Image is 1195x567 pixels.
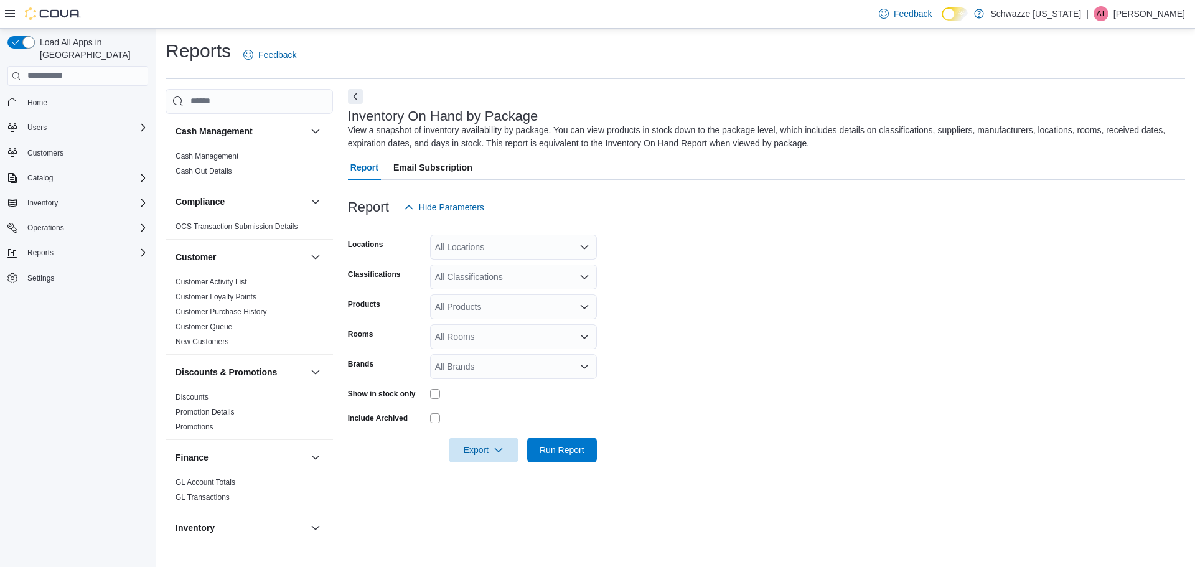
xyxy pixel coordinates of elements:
[990,6,1081,21] p: Schwazze [US_STATE]
[22,220,69,235] button: Operations
[176,522,215,534] h3: Inventory
[540,444,584,456] span: Run Report
[176,337,228,346] a: New Customers
[27,223,64,233] span: Operations
[176,392,209,402] span: Discounts
[166,475,333,510] div: Finance
[22,120,52,135] button: Users
[176,493,230,502] a: GL Transactions
[348,413,408,423] label: Include Archived
[1097,6,1105,21] span: AT
[27,148,63,158] span: Customers
[22,146,68,161] a: Customers
[166,274,333,354] div: Customer
[22,171,58,185] button: Catalog
[22,271,59,286] a: Settings
[176,478,235,487] a: GL Account Totals
[176,195,225,208] h3: Compliance
[348,89,363,104] button: Next
[22,145,148,161] span: Customers
[308,520,323,535] button: Inventory
[348,389,416,399] label: Show in stock only
[27,98,47,108] span: Home
[176,307,267,316] a: Customer Purchase History
[238,42,301,67] a: Feedback
[176,292,256,302] span: Customer Loyalty Points
[176,407,235,417] span: Promotion Details
[308,365,323,380] button: Discounts & Promotions
[348,299,380,309] label: Products
[308,124,323,139] button: Cash Management
[176,492,230,502] span: GL Transactions
[449,438,518,462] button: Export
[308,194,323,209] button: Compliance
[579,302,589,312] button: Open list of options
[399,195,489,220] button: Hide Parameters
[176,307,267,317] span: Customer Purchase History
[308,450,323,465] button: Finance
[348,329,373,339] label: Rooms
[176,251,306,263] button: Customer
[176,366,306,378] button: Discounts & Promotions
[176,167,232,176] a: Cash Out Details
[22,195,148,210] span: Inventory
[176,477,235,487] span: GL Account Totals
[22,270,148,286] span: Settings
[579,332,589,342] button: Open list of options
[176,322,232,332] span: Customer Queue
[350,155,378,180] span: Report
[2,93,153,111] button: Home
[579,272,589,282] button: Open list of options
[27,123,47,133] span: Users
[2,194,153,212] button: Inventory
[2,119,153,136] button: Users
[176,151,238,161] span: Cash Management
[176,337,228,347] span: New Customers
[894,7,932,20] span: Feedback
[176,222,298,231] a: OCS Transaction Submission Details
[176,366,277,378] h3: Discounts & Promotions
[348,200,389,215] h3: Report
[35,36,148,61] span: Load All Apps in [GEOGRAPHIC_DATA]
[527,438,597,462] button: Run Report
[176,322,232,331] a: Customer Queue
[22,120,148,135] span: Users
[22,195,63,210] button: Inventory
[348,269,401,279] label: Classifications
[25,7,81,20] img: Cova
[393,155,472,180] span: Email Subscription
[942,7,968,21] input: Dark Mode
[176,393,209,401] a: Discounts
[348,124,1179,150] div: View a snapshot of inventory availability by package. You can view products in stock down to the ...
[2,269,153,287] button: Settings
[176,408,235,416] a: Promotion Details
[7,88,148,320] nav: Complex example
[2,169,153,187] button: Catalog
[176,278,247,286] a: Customer Activity List
[308,250,323,265] button: Customer
[258,49,296,61] span: Feedback
[166,149,333,184] div: Cash Management
[176,195,306,208] button: Compliance
[176,152,238,161] a: Cash Management
[22,171,148,185] span: Catalog
[579,242,589,252] button: Open list of options
[22,95,52,110] a: Home
[27,273,54,283] span: Settings
[176,166,232,176] span: Cash Out Details
[166,390,333,439] div: Discounts & Promotions
[176,422,213,432] span: Promotions
[27,198,58,208] span: Inventory
[22,95,148,110] span: Home
[1113,6,1185,21] p: [PERSON_NAME]
[348,109,538,124] h3: Inventory On Hand by Package
[2,244,153,261] button: Reports
[2,144,153,162] button: Customers
[176,251,216,263] h3: Customer
[22,245,59,260] button: Reports
[1094,6,1108,21] div: Alex Trevino
[2,219,153,237] button: Operations
[176,451,209,464] h3: Finance
[176,125,253,138] h3: Cash Management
